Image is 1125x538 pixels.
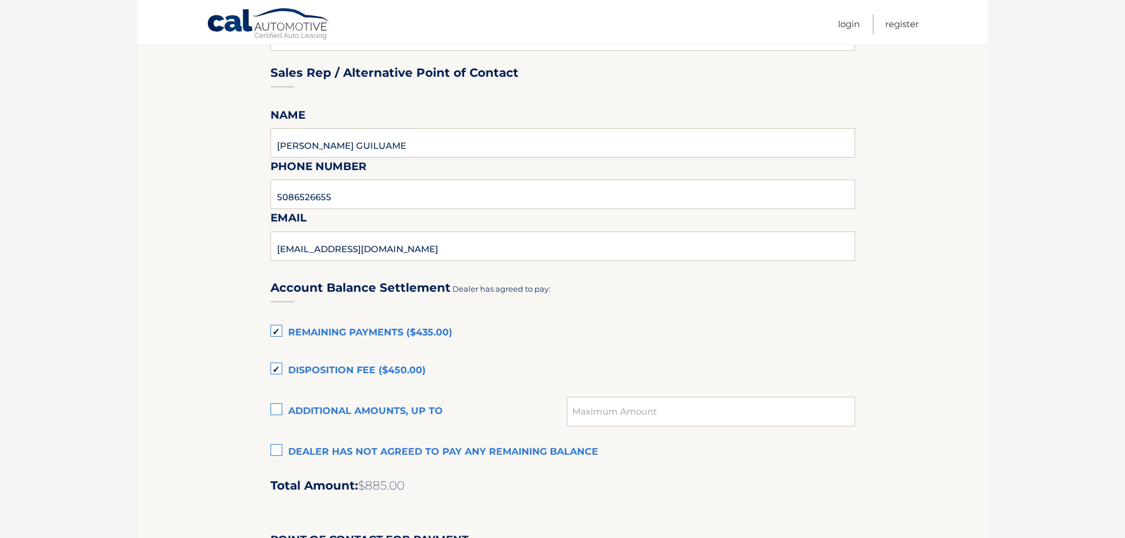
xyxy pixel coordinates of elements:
label: Email [270,209,306,231]
label: Remaining Payments ($435.00) [270,321,855,345]
label: Name [270,106,305,128]
input: Maximum Amount [567,397,855,426]
h2: Total Amount: [270,478,855,493]
label: Dealer has not agreed to pay any remaining balance [270,441,855,464]
label: Disposition Fee ($450.00) [270,359,855,383]
h3: Sales Rep / Alternative Point of Contact [270,66,519,80]
a: Login [838,14,860,34]
h3: Account Balance Settlement [270,281,451,295]
a: Register [885,14,919,34]
span: Dealer has agreed to pay: [452,284,550,294]
span: $885.00 [358,478,405,493]
label: Additional amounts, up to [270,400,568,423]
label: Phone Number [270,158,367,180]
a: Cal Automotive [207,8,331,42]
